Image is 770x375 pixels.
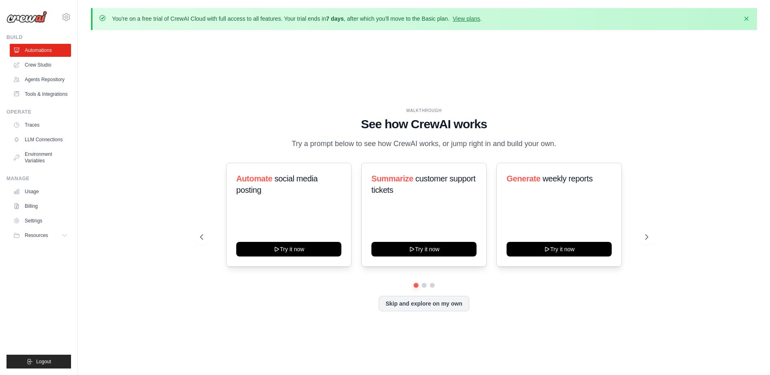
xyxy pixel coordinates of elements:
[36,358,51,365] span: Logout
[10,185,71,198] a: Usage
[10,119,71,131] a: Traces
[236,242,341,256] button: Try it now
[10,88,71,101] a: Tools & Integrations
[6,11,47,23] img: Logo
[10,229,71,242] button: Resources
[6,175,71,182] div: Manage
[10,58,71,71] a: Crew Studio
[6,109,71,115] div: Operate
[25,232,48,239] span: Resources
[543,174,593,183] span: weekly reports
[10,214,71,227] a: Settings
[112,15,482,23] p: You're on a free trial of CrewAI Cloud with full access to all features. Your trial ends in , aft...
[200,108,648,114] div: WALKTHROUGH
[6,34,71,41] div: Build
[236,174,318,194] span: social media posting
[326,15,344,22] strong: 7 days
[200,117,648,131] h1: See how CrewAI works
[453,15,480,22] a: View plans
[10,133,71,146] a: LLM Connections
[507,174,541,183] span: Generate
[379,296,469,311] button: Skip and explore on my own
[371,174,475,194] span: customer support tickets
[371,242,477,256] button: Try it now
[10,73,71,86] a: Agents Repository
[10,44,71,57] a: Automations
[10,200,71,213] a: Billing
[6,355,71,369] button: Logout
[10,148,71,167] a: Environment Variables
[507,242,612,256] button: Try it now
[288,138,561,150] p: Try a prompt below to see how CrewAI works, or jump right in and build your own.
[371,174,413,183] span: Summarize
[236,174,272,183] span: Automate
